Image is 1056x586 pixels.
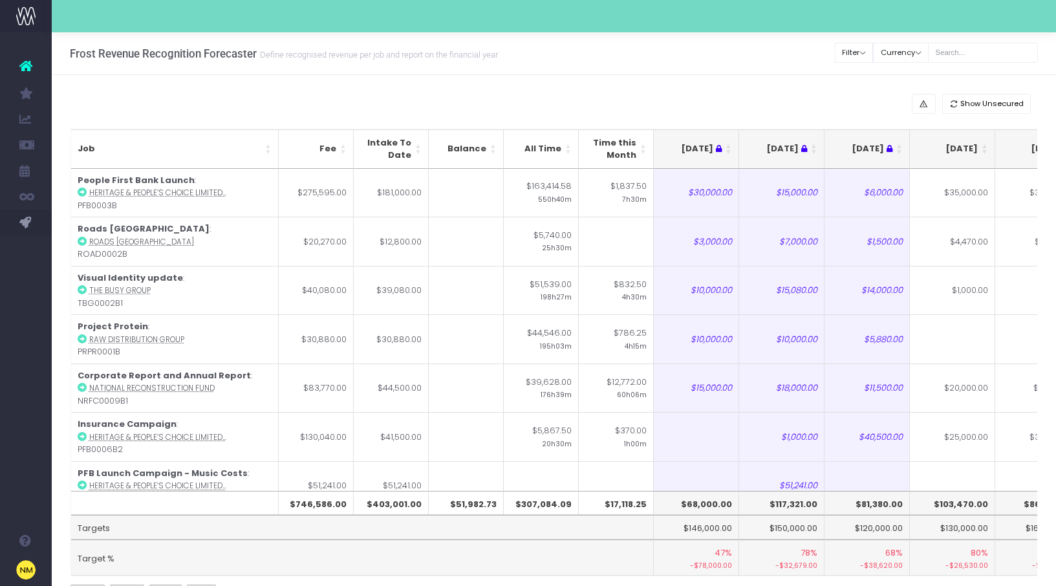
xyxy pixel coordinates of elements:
[824,364,910,413] td: $11,500.00
[429,129,504,169] th: Balance: activate to sort column ascending
[739,129,824,169] th: Jun 25 : activate to sort column ascending
[78,467,248,479] strong: PFB Launch Campaign - Music Costs
[824,314,910,364] td: $5,880.00
[910,515,995,539] td: $130,000.00
[279,461,354,510] td: $51,241.00
[824,129,910,169] th: Jul 25 : activate to sort column ascending
[504,266,579,315] td: $51,539.00
[910,217,995,266] td: $4,470.00
[89,481,226,491] abbr: Heritage & People’s Choice Limited
[541,290,572,302] small: 198h27m
[739,314,824,364] td: $10,000.00
[504,129,579,169] th: All Time: activate to sort column ascending
[617,388,647,400] small: 60h06m
[971,547,988,559] span: 80%
[89,383,215,393] abbr: National Reconstruction Fund
[257,47,498,60] small: Define recognised revenue per job and report on the financial year
[660,559,732,571] small: -$78,000.00
[739,461,824,510] td: $51,241.00
[579,266,654,315] td: $832.50
[279,491,354,515] th: $746,586.00
[625,340,647,351] small: 4h15m
[429,491,504,515] th: $51,982.73
[928,43,1038,63] input: Search...
[354,266,429,315] td: $39,080.00
[504,412,579,461] td: $5,867.50
[279,169,354,217] td: $275,595.00
[78,272,183,284] strong: Visual Identity update
[504,314,579,364] td: $44,546.00
[78,369,251,382] strong: Corporate Report and Annual Report
[579,169,654,217] td: $1,837.50
[579,129,654,169] th: Time this Month: activate to sort column ascending
[78,174,195,186] strong: People First Bank Launch
[801,547,817,559] span: 78%
[542,241,572,253] small: 25h30m
[538,193,572,204] small: 550h40m
[824,515,910,539] td: $120,000.00
[654,364,739,413] td: $15,000.00
[504,491,579,515] th: $307,084.09
[910,412,995,461] td: $25,000.00
[78,222,210,235] strong: Roads [GEOGRAPHIC_DATA]
[542,437,572,449] small: 20h30m
[624,437,647,449] small: 1h00m
[960,98,1024,109] span: Show Unsecured
[279,364,354,413] td: $83,770.00
[541,388,572,400] small: 176h39m
[835,43,874,63] button: Filter
[654,217,739,266] td: $3,000.00
[354,129,429,169] th: Intake To Date: activate to sort column ascending
[622,193,647,204] small: 7h30m
[654,266,739,315] td: $10,000.00
[279,412,354,461] td: $130,040.00
[654,169,739,217] td: $30,000.00
[739,169,824,217] td: $15,000.00
[71,314,279,364] td: : PRPR0001B
[885,547,903,559] span: 68%
[71,515,654,539] td: Targets
[622,290,647,302] small: 4h30m
[739,515,824,539] td: $150,000.00
[279,266,354,315] td: $40,080.00
[910,169,995,217] td: $35,000.00
[824,266,910,315] td: $14,000.00
[354,217,429,266] td: $12,800.00
[942,94,1031,114] button: Show Unsecured
[824,169,910,217] td: $6,000.00
[504,364,579,413] td: $39,628.00
[71,217,279,266] td: : ROAD0002B
[354,461,429,510] td: $51,241.00
[71,169,279,217] td: : PFB0003B
[579,314,654,364] td: $786.25
[739,266,824,315] td: $15,080.00
[70,47,498,60] h3: Frost Revenue Recognition Forecaster
[279,217,354,266] td: $20,270.00
[910,129,995,169] th: Aug 25: activate to sort column ascending
[354,169,429,217] td: $181,000.00
[71,364,279,413] td: : NRFC0009B1
[354,364,429,413] td: $44,500.00
[654,314,739,364] td: $10,000.00
[89,285,151,296] abbr: The Busy Group
[540,340,572,351] small: 195h03m
[739,364,824,413] td: $18,000.00
[89,334,184,345] abbr: Raw Distribution Group
[279,129,354,169] th: Fee: activate to sort column ascending
[739,491,824,515] th: $117,321.00
[910,266,995,315] td: $1,000.00
[354,412,429,461] td: $41,500.00
[89,188,226,198] abbr: Heritage & People’s Choice Limited
[739,412,824,461] td: $1,000.00
[71,266,279,315] td: : TBG0002B1
[89,432,226,442] abbr: Heritage & People’s Choice Limited
[16,560,36,580] img: images/default_profile_image.png
[354,314,429,364] td: $30,880.00
[654,129,739,169] th: May 25 : activate to sort column ascending
[715,547,732,559] span: 47%
[910,491,995,515] th: $103,470.00
[579,491,654,515] th: $17,118.25
[354,491,429,515] th: $403,001.00
[824,217,910,266] td: $1,500.00
[78,418,177,430] strong: Insurance Campaign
